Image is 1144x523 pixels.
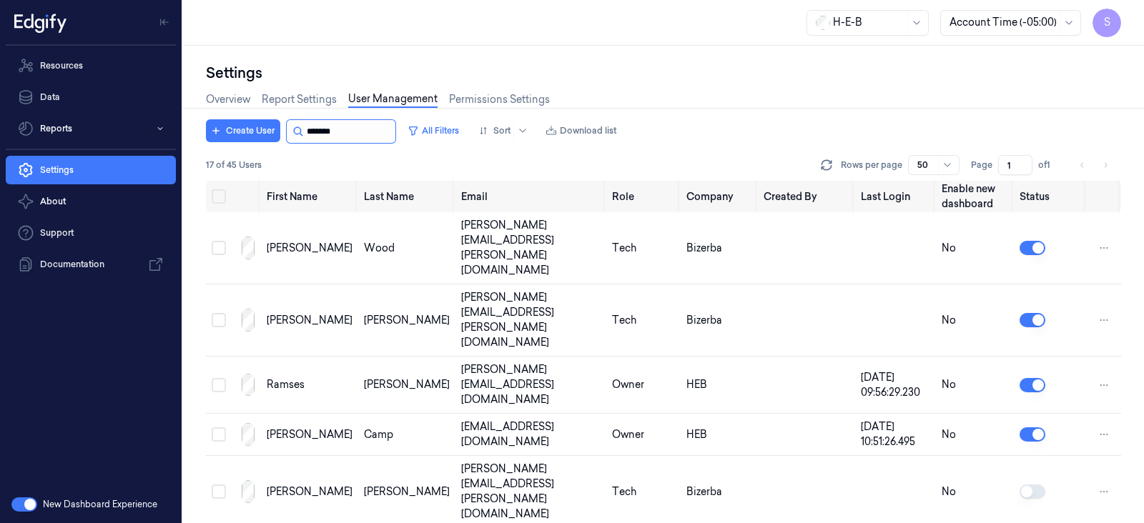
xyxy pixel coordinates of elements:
[449,92,550,107] a: Permissions Settings
[212,313,226,327] button: Select row
[348,91,438,108] a: User Management
[686,313,752,328] div: Bizerba
[942,377,1009,392] div: No
[364,427,450,442] div: Camp
[540,119,622,142] button: Download list
[612,484,675,499] div: Tech
[6,219,176,247] a: Support
[942,484,1009,499] div: No
[612,377,675,392] div: Owner
[267,484,352,499] div: [PERSON_NAME]
[861,370,930,400] div: [DATE] 09:56:29.230
[1014,181,1087,212] th: Status
[364,241,450,256] div: Wood
[855,181,936,212] th: Last Login
[212,241,226,255] button: Select row
[267,313,352,328] div: [PERSON_NAME]
[758,181,855,212] th: Created By
[358,181,455,212] th: Last Name
[364,377,450,392] div: [PERSON_NAME]
[206,63,1121,83] div: Settings
[455,181,606,212] th: Email
[461,362,601,407] div: [PERSON_NAME][EMAIL_ADDRESS][DOMAIN_NAME]
[861,419,930,449] div: [DATE] 10:51:26.495
[206,92,250,107] a: Overview
[206,159,262,171] span: 17 of 45 Users
[262,92,337,107] a: Report Settings
[461,419,601,449] div: [EMAIL_ADDRESS][DOMAIN_NAME]
[261,181,358,212] th: First Name
[612,313,675,328] div: Tech
[686,241,752,256] div: Bizerba
[461,290,601,350] div: [PERSON_NAME][EMAIL_ADDRESS][PERSON_NAME][DOMAIN_NAME]
[606,181,681,212] th: Role
[6,114,176,143] button: Reports
[212,427,226,442] button: Select row
[1072,155,1115,175] nav: pagination
[936,181,1015,212] th: Enable new dashboard
[6,51,176,80] a: Resources
[364,313,450,328] div: [PERSON_NAME]
[1038,159,1061,171] span: of 1
[212,378,226,392] button: Select row
[686,484,752,499] div: Bizerba
[971,159,992,171] span: Page
[6,250,176,279] a: Documentation
[1093,9,1121,37] button: S
[402,119,465,142] button: All Filters
[686,427,752,442] div: HEB
[681,181,758,212] th: Company
[6,83,176,111] a: Data
[942,427,1009,442] div: No
[206,119,280,142] button: Create User
[461,462,601,522] div: [PERSON_NAME][EMAIL_ADDRESS][PERSON_NAME][DOMAIN_NAME]
[364,484,450,499] div: [PERSON_NAME]
[612,427,675,442] div: Owner
[153,11,176,34] button: Toggle Navigation
[942,313,1009,328] div: No
[6,156,176,184] a: Settings
[6,187,176,216] button: About
[612,241,675,256] div: Tech
[212,189,226,204] button: Select all
[267,241,352,256] div: [PERSON_NAME]
[267,427,352,442] div: [PERSON_NAME]
[841,159,902,171] p: Rows per page
[686,377,752,392] div: HEB
[461,218,601,278] div: [PERSON_NAME][EMAIL_ADDRESS][PERSON_NAME][DOMAIN_NAME]
[212,484,226,499] button: Select row
[267,377,352,392] div: Ramses
[942,241,1009,256] div: No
